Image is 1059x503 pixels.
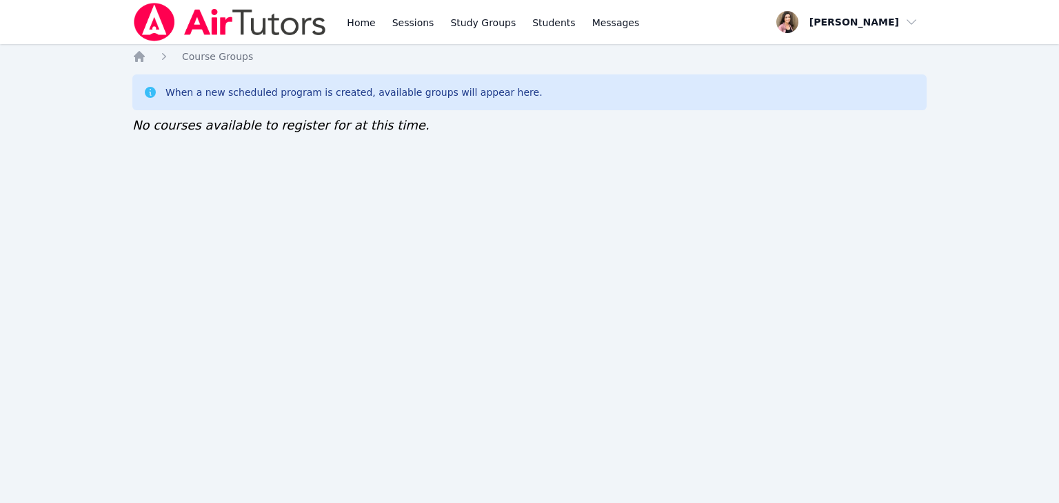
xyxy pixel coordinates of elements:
img: Air Tutors [132,3,327,41]
a: Course Groups [182,50,253,63]
span: No courses available to register for at this time. [132,118,430,132]
span: Messages [592,16,640,30]
span: Course Groups [182,51,253,62]
nav: Breadcrumb [132,50,927,63]
div: When a new scheduled program is created, available groups will appear here. [165,85,543,99]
